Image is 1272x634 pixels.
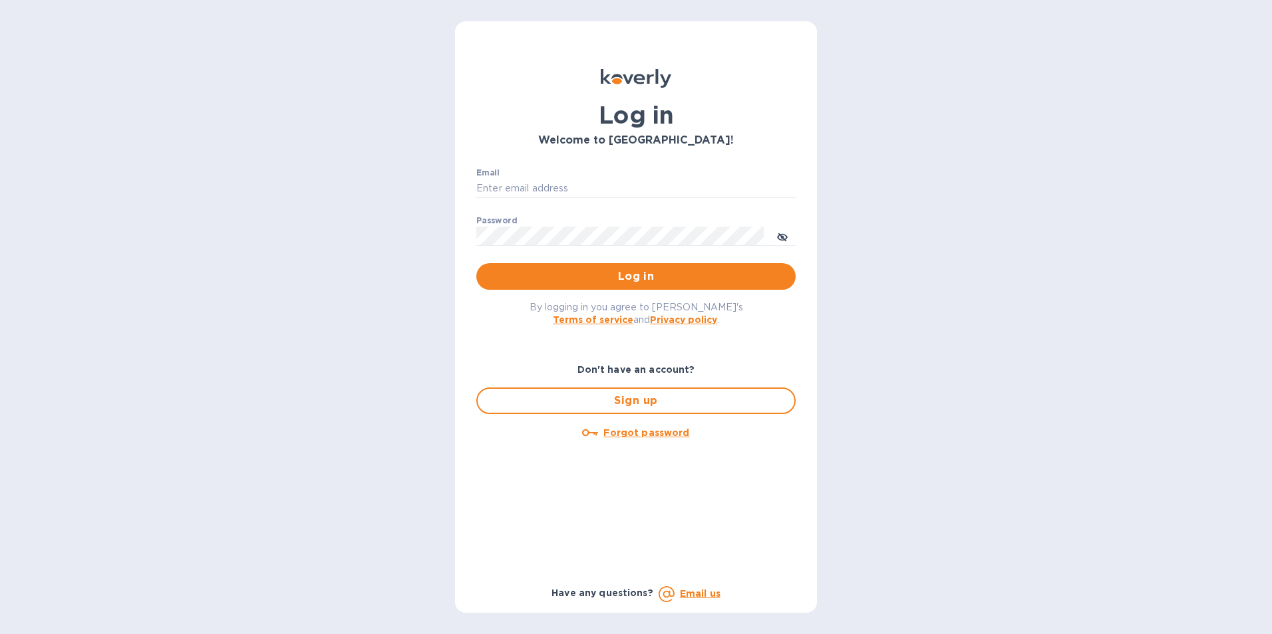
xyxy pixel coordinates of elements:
[769,223,796,249] button: toggle password visibility
[476,179,796,199] input: Enter email address
[488,393,784,409] span: Sign up
[553,314,633,325] a: Terms of service
[601,69,671,88] img: Koverly
[530,302,743,325] span: By logging in you agree to [PERSON_NAME]'s and .
[650,314,717,325] a: Privacy policy
[476,217,517,225] label: Password
[476,263,796,290] button: Log in
[476,169,500,177] label: Email
[680,588,720,599] a: Email us
[476,387,796,414] button: Sign up
[552,587,653,598] b: Have any questions?
[577,364,695,375] b: Don't have an account?
[603,427,689,438] u: Forgot password
[476,101,796,129] h1: Log in
[476,134,796,147] h3: Welcome to [GEOGRAPHIC_DATA]!
[487,268,785,284] span: Log in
